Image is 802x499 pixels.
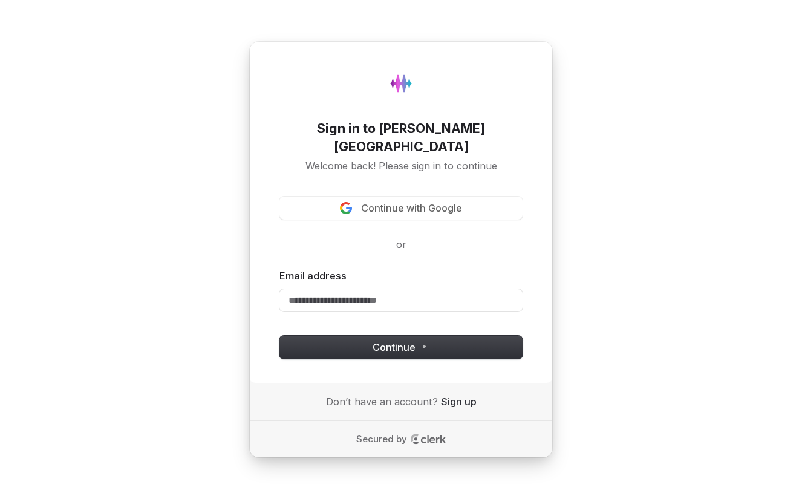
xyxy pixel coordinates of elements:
span: Don’t have an account? [326,395,438,409]
p: or [396,238,406,252]
p: Welcome back! Please sign in to continue [279,159,523,173]
button: Continue [279,336,523,359]
p: Secured by [356,433,407,445]
a: Sign up [441,395,477,409]
img: Hydee.ai [383,65,419,102]
button: Sign in with GoogleContinue with Google [279,197,523,220]
a: Clerk logo [410,434,446,445]
span: Continue [373,341,429,354]
h1: Sign in to [PERSON_NAME][GEOGRAPHIC_DATA] [279,120,523,156]
img: Sign in with Google [340,202,352,214]
span: Continue with Google [361,201,462,215]
label: Email address [279,269,347,283]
